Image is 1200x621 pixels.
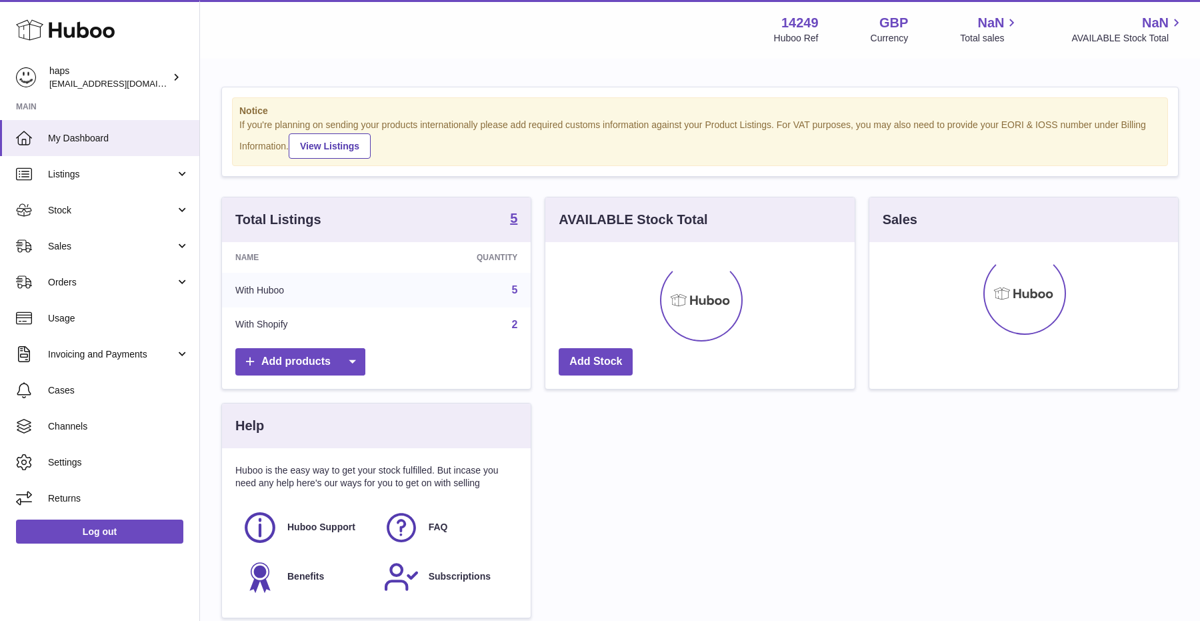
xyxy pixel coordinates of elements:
[389,242,531,273] th: Quantity
[48,132,189,145] span: My Dashboard
[511,284,517,295] a: 5
[235,211,321,229] h3: Total Listings
[48,384,189,397] span: Cases
[16,520,183,544] a: Log out
[1142,14,1169,32] span: NaN
[287,521,355,534] span: Huboo Support
[510,211,517,225] strong: 5
[235,348,365,376] a: Add products
[49,65,169,90] div: haps
[49,78,196,89] span: [EMAIL_ADDRESS][DOMAIN_NAME]
[977,14,1004,32] span: NaN
[239,119,1161,159] div: If you're planning on sending your products internationally please add required customs informati...
[287,570,324,583] span: Benefits
[559,348,633,376] a: Add Stock
[48,492,189,505] span: Returns
[48,204,175,217] span: Stock
[48,276,175,289] span: Orders
[242,559,370,595] a: Benefits
[879,14,908,32] strong: GBP
[239,105,1161,117] strong: Notice
[871,32,909,45] div: Currency
[510,211,517,227] a: 5
[781,14,819,32] strong: 14249
[48,168,175,181] span: Listings
[48,240,175,253] span: Sales
[48,312,189,325] span: Usage
[222,273,389,307] td: With Huboo
[48,420,189,433] span: Channels
[222,307,389,342] td: With Shopify
[559,211,707,229] h3: AVAILABLE Stock Total
[774,32,819,45] div: Huboo Ref
[48,348,175,361] span: Invoicing and Payments
[383,559,511,595] a: Subscriptions
[960,32,1019,45] span: Total sales
[883,211,917,229] h3: Sales
[383,510,511,546] a: FAQ
[235,464,517,490] p: Huboo is the easy way to get your stock fulfilled. But incase you need any help here's our ways f...
[1071,32,1184,45] span: AVAILABLE Stock Total
[429,570,491,583] span: Subscriptions
[242,510,370,546] a: Huboo Support
[960,14,1019,45] a: NaN Total sales
[289,133,371,159] a: View Listings
[511,319,517,330] a: 2
[235,417,264,435] h3: Help
[48,456,189,469] span: Settings
[16,67,36,87] img: hello@gethaps.co.uk
[1071,14,1184,45] a: NaN AVAILABLE Stock Total
[429,521,448,534] span: FAQ
[222,242,389,273] th: Name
